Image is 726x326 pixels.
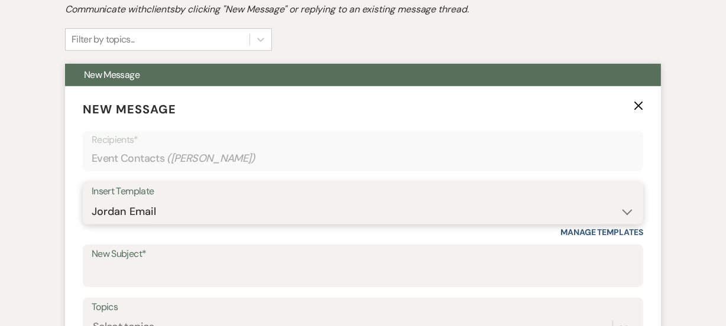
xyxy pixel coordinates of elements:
span: New Message [83,102,176,117]
div: Insert Template [92,183,634,200]
div: Filter by topics... [72,32,135,47]
span: ( [PERSON_NAME] ) [167,151,255,167]
span: New Message [84,69,140,81]
label: New Subject* [92,246,634,263]
div: Event Contacts [92,147,634,170]
a: Manage Templates [560,227,643,237]
p: Recipients* [92,132,634,148]
h2: Communicate with clients by clicking "New Message" or replying to an existing message thread. [65,2,661,17]
label: Topics [92,299,634,316]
